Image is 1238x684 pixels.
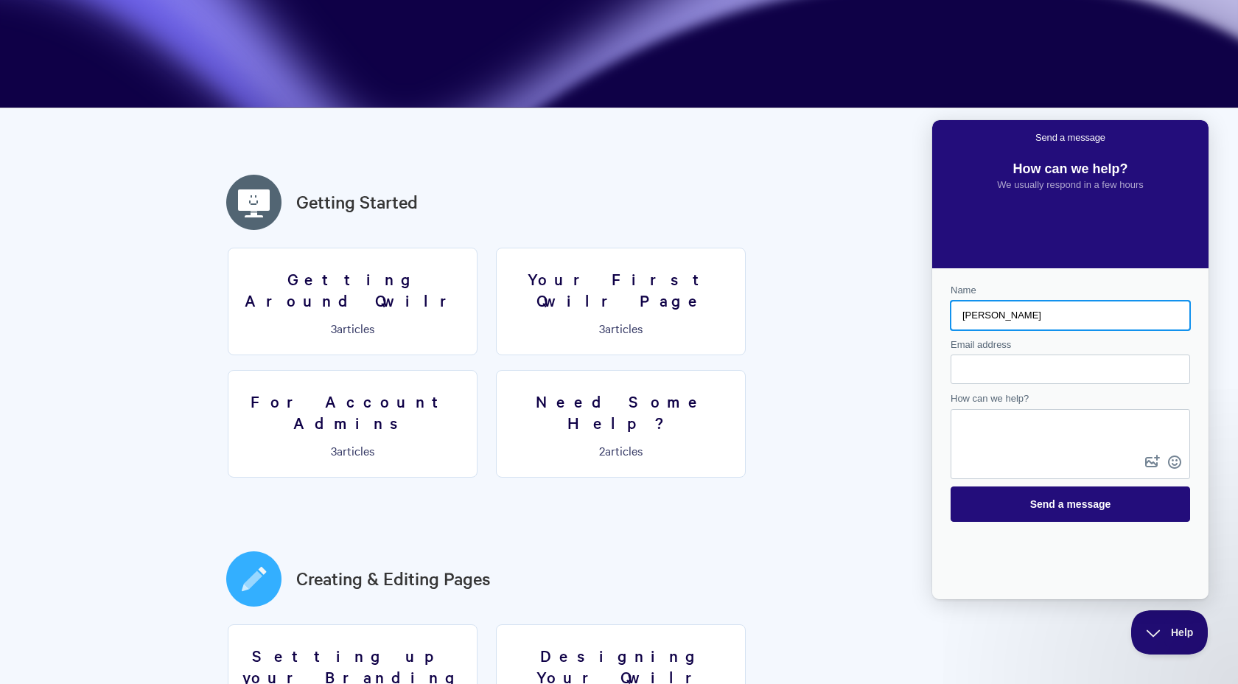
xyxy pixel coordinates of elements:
[506,268,736,310] h3: Your First Qwilr Page
[237,391,468,433] h3: For Account Admins
[599,442,605,458] span: 2
[932,120,1209,599] iframe: Help Scout Beacon - Live Chat, Contact Form, and Knowledge Base
[599,320,605,336] span: 3
[331,442,337,458] span: 3
[296,565,491,592] a: Creating & Editing Pages
[228,248,478,355] a: Getting Around Qwilr 3articles
[296,189,418,215] a: Getting Started
[237,321,468,335] p: articles
[506,321,736,335] p: articles
[506,444,736,457] p: articles
[228,370,478,478] a: For Account Admins 3articles
[506,391,736,433] h3: Need Some Help?
[496,248,746,355] a: Your First Qwilr Page 3articles
[237,444,468,457] p: articles
[1131,610,1209,655] iframe: Help Scout Beacon - Close
[237,268,468,310] h3: Getting Around Qwilr
[331,320,337,336] span: 3
[496,370,746,478] a: Need Some Help? 2articles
